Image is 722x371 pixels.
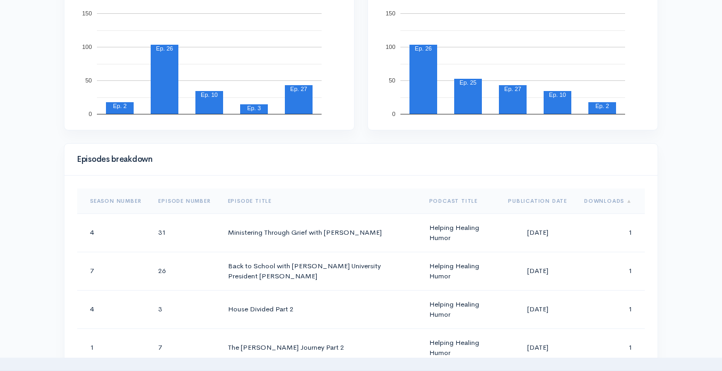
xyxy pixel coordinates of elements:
[219,328,421,367] td: The [PERSON_NAME] Journey Part 2
[219,188,421,214] th: Sort column
[385,10,395,17] text: 150
[290,86,307,92] text: Ep. 27
[82,44,92,50] text: 100
[504,86,521,92] text: Ep. 27
[77,328,150,367] td: 1
[77,252,150,290] td: 7
[499,252,576,290] td: [DATE]
[150,188,219,214] th: Sort column
[576,213,645,252] td: 1
[219,252,421,290] td: Back to School with [PERSON_NAME] University President [PERSON_NAME]
[499,290,576,328] td: [DATE]
[421,252,500,290] td: Helping Healing Humor
[576,252,645,290] td: 1
[392,111,395,117] text: 0
[113,103,127,109] text: Ep. 2
[77,290,150,328] td: 4
[150,213,219,252] td: 31
[576,188,645,214] th: Sort column
[415,45,432,52] text: Ep. 26
[389,77,395,84] text: 50
[201,92,218,98] text: Ep. 10
[421,213,500,252] td: Helping Healing Humor
[499,213,576,252] td: [DATE]
[150,252,219,290] td: 26
[85,77,92,84] text: 50
[219,213,421,252] td: Ministering Through Grief with [PERSON_NAME]
[150,328,219,367] td: 7
[421,188,500,214] th: Sort column
[421,290,500,328] td: Helping Healing Humor
[77,11,341,117] svg: A chart.
[77,213,150,252] td: 4
[247,105,261,111] text: Ep. 3
[82,10,92,17] text: 150
[77,188,150,214] th: Sort column
[219,290,421,328] td: House Divided Part 2
[385,44,395,50] text: 100
[499,328,576,367] td: [DATE]
[150,290,219,328] td: 3
[595,103,609,109] text: Ep. 2
[156,45,173,52] text: Ep. 26
[576,328,645,367] td: 1
[460,79,477,86] text: Ep. 25
[549,92,566,98] text: Ep. 10
[576,290,645,328] td: 1
[77,155,638,164] h4: Episodes breakdown
[88,111,92,117] text: 0
[421,328,500,367] td: Helping Healing Humor
[499,188,576,214] th: Sort column
[381,11,645,117] svg: A chart.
